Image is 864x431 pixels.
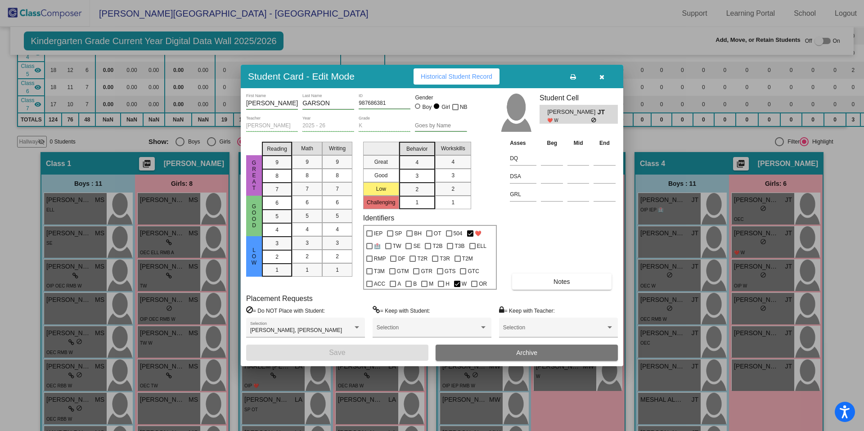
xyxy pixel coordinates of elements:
button: Archive [436,345,618,361]
input: assessment [510,170,536,183]
label: Identifiers [363,214,394,222]
span: 2 [275,253,279,261]
span: IEP [374,228,382,239]
span: 8 [275,172,279,180]
input: assessment [510,152,536,165]
span: 🏥 [374,241,381,251]
span: ACC [374,278,385,289]
input: Enter ID [359,100,410,107]
span: 3 [415,172,418,180]
input: goes by name [415,123,467,129]
input: assessment [510,188,536,201]
button: Save [246,345,428,361]
span: T2R [417,253,427,264]
span: ❤️ W [547,117,591,124]
label: = Keep with Student: [373,306,430,315]
span: 2 [451,185,454,193]
span: W [462,278,467,289]
h3: Student Card - Edit Mode [248,71,355,82]
span: 9 [336,158,339,166]
th: Mid [565,138,591,148]
span: RMP [374,253,386,264]
span: 5 [275,212,279,220]
span: Low [250,247,258,266]
span: 2 [336,252,339,260]
span: Historical Student Record [421,73,492,80]
span: 504 [454,228,463,239]
span: Good [250,203,258,229]
input: teacher [246,123,298,129]
h3: Student Cell [540,94,618,102]
span: 2 [306,252,309,260]
input: year [302,123,354,129]
span: 4 [306,225,309,233]
div: Boy [422,103,432,111]
span: T2B [432,241,442,251]
span: T2M [462,253,473,264]
span: 3 [306,239,309,247]
th: Beg [539,138,565,148]
span: ELL [477,241,486,251]
span: Reading [267,145,287,153]
span: 1 [415,198,418,207]
input: grade [359,123,410,129]
span: 7 [306,185,309,193]
span: 7 [336,185,339,193]
span: 1 [275,266,279,274]
span: T3B [454,241,464,251]
span: Workskills [441,144,465,153]
span: NB [460,102,468,112]
span: Writing [329,144,346,153]
span: Math [301,144,313,153]
span: GTM [397,266,409,277]
span: B [413,278,417,289]
span: T3M [374,266,385,277]
span: JT [598,108,610,117]
span: DF [398,253,405,264]
span: 5 [306,212,309,220]
span: Notes [553,278,570,285]
span: 4 [336,225,339,233]
span: 8 [306,171,309,180]
span: 7 [275,185,279,193]
span: A [397,278,401,289]
span: Save [329,349,345,356]
span: Archive [516,349,537,356]
span: ❤️ [475,228,481,239]
label: = Keep with Teacher: [499,306,555,315]
span: GTC [468,266,479,277]
span: [PERSON_NAME], [PERSON_NAME] [250,327,342,333]
span: [PERSON_NAME] ([PERSON_NAME] [547,108,597,117]
th: End [591,138,618,148]
span: H [445,278,450,289]
span: 5 [336,212,339,220]
span: 2 [415,185,418,193]
span: TW [393,241,401,251]
div: Girl [441,103,450,111]
span: 4 [451,158,454,166]
span: 4 [275,226,279,234]
span: T3R [440,253,450,264]
span: GTR [421,266,432,277]
span: 6 [275,199,279,207]
span: 6 [336,198,339,207]
span: Great [250,160,258,191]
span: 3 [275,239,279,247]
span: 3 [336,239,339,247]
span: GTS [445,266,456,277]
button: Notes [512,274,611,290]
span: 9 [275,158,279,166]
mat-label: Gender [415,94,467,102]
span: 1 [306,266,309,274]
span: 1 [336,266,339,274]
span: 8 [336,171,339,180]
span: 3 [451,171,454,180]
button: Historical Student Record [414,68,499,85]
span: 6 [306,198,309,207]
span: M [429,278,433,289]
span: Behavior [406,145,427,153]
span: BH [414,228,422,239]
label: = Do NOT Place with Student: [246,306,325,315]
span: SP [395,228,402,239]
th: Asses [508,138,539,148]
